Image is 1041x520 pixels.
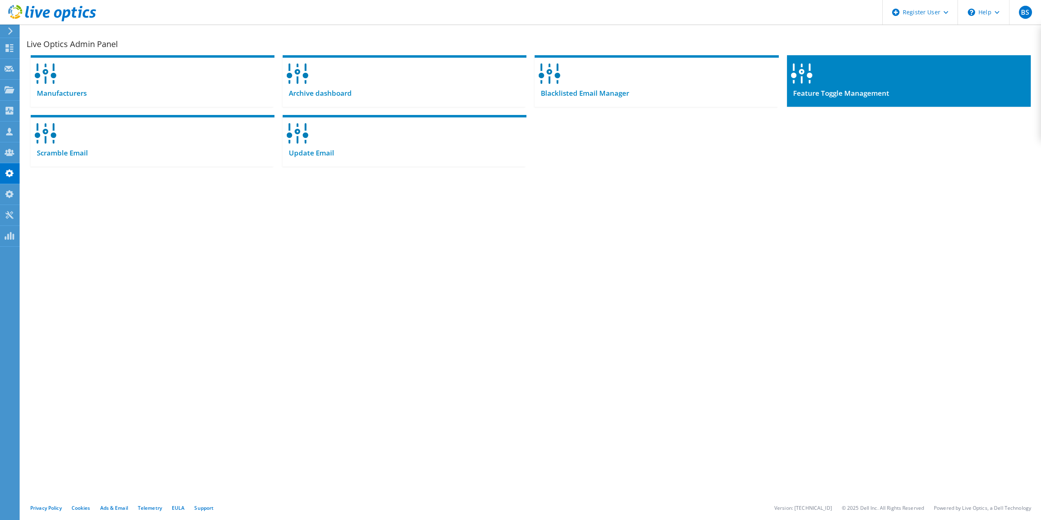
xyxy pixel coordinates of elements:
a: Blacklisted Email Manager [535,55,778,107]
a: Update Email [283,115,526,167]
h1: Live Optics Admin Panel [27,40,1031,48]
span: Archive dashboard [283,89,352,98]
svg: \n [968,9,975,16]
a: EULA [172,504,184,511]
a: Feature Toggle Management [787,55,1031,107]
a: Privacy Policy [30,504,62,511]
li: Powered by Live Optics, a Dell Technology [934,504,1031,511]
a: Telemetry [138,504,162,511]
span: Update Email [283,149,334,158]
span: BS [1019,6,1032,19]
span: Scramble Email [31,149,88,158]
a: Cookies [72,504,90,511]
a: Ads & Email [100,504,128,511]
a: Manufacturers [31,55,274,107]
a: Archive dashboard [283,55,526,107]
a: Support [194,504,214,511]
span: Blacklisted Email Manager [535,89,629,98]
a: Scramble Email [31,115,274,167]
span: Feature Toggle Management [787,89,889,98]
li: © 2025 Dell Inc. All Rights Reserved [842,504,924,511]
li: Version: [TECHNICAL_ID] [774,504,832,511]
span: Manufacturers [31,89,87,98]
